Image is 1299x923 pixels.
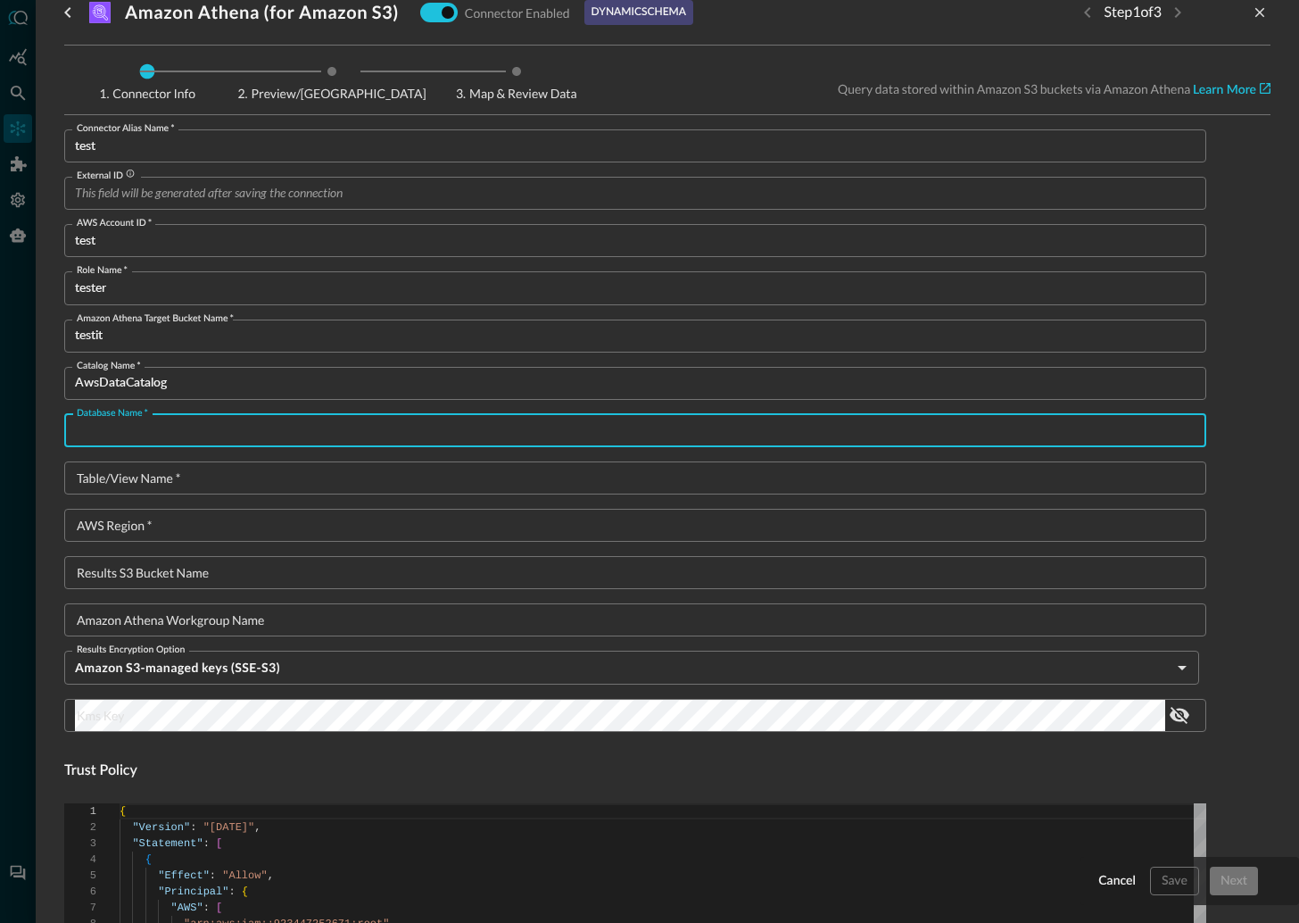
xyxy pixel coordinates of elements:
[77,406,148,420] label: Database Name
[77,359,141,373] label: Catalog Name
[465,4,570,22] p: Connector Enabled
[64,761,1206,782] h4: Trust Policy
[89,2,111,23] svg: Amazon Athena (for Amazon S3)
[126,169,136,179] svg: External ID for cross-account role
[669,79,1270,100] p: Query data stored within Amazon S3 buckets via Amazon Athena
[210,869,216,882] span: :
[132,821,190,834] span: "Version"
[120,805,126,818] span: {
[158,869,210,882] span: "Effect"
[203,902,210,914] span: :
[64,836,96,852] div: 3
[441,87,592,100] span: Map & Review Data
[77,169,135,183] div: External ID
[1104,2,1162,23] p: Step 1 of 3
[132,837,203,850] span: "Statement"
[64,819,96,836] div: 2
[158,886,228,898] span: "Principal"
[77,312,234,326] label: Amazon Athena target bucket name
[268,869,274,882] span: ,
[64,900,96,916] div: 7
[64,803,96,819] div: 1
[228,886,235,898] span: :
[1249,2,1270,23] button: close-drawer
[71,87,223,100] span: Connector Info
[216,902,222,914] span: [
[77,643,185,657] label: Results Encryption Option
[77,216,152,230] label: AWS Account ID
[592,4,686,21] p: dynamic schema
[237,87,426,100] span: Preview/[GEOGRAPHIC_DATA]
[77,121,175,136] label: Connector Alias Name
[171,902,203,914] span: "AWS"
[64,852,96,868] div: 4
[190,821,196,834] span: :
[75,177,1206,210] input: This field will be generated after saving the connection
[64,884,96,900] div: 6
[75,659,1171,677] h5: Amazon S3-managed keys (SSE-S3)
[242,886,248,898] span: {
[77,263,128,278] label: Role Name
[222,869,267,882] span: "Allow"
[216,837,222,850] span: [
[145,853,152,866] span: {
[125,2,399,23] h3: Amazon Athena (for Amazon S3)
[1193,84,1270,96] a: Learn More
[203,837,210,850] span: :
[1098,870,1136,893] div: Cancel
[254,821,261,834] span: ,
[64,868,96,884] div: 5
[1165,701,1194,729] button: show password
[203,821,255,834] span: "[DATE]"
